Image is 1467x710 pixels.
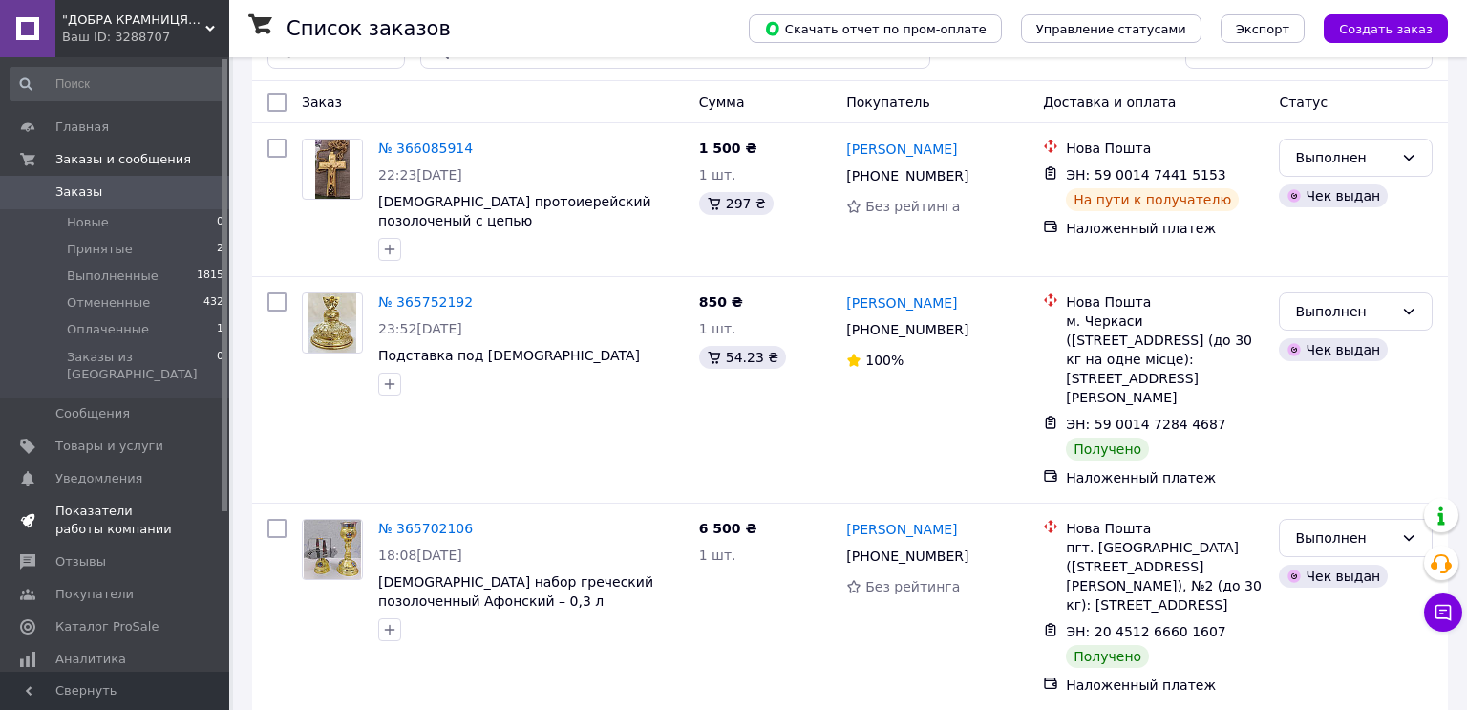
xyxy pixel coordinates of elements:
[55,651,126,668] span: Аналитика
[67,321,149,338] span: Оплаченные
[1066,676,1264,695] div: Наложенный платеж
[378,521,473,536] a: № 365702106
[699,192,774,215] div: 297 ₴
[302,95,342,110] span: Заказ
[378,294,473,310] a: № 365752192
[308,293,356,353] img: Фото товару
[55,151,191,168] span: Заказы и сообщения
[302,139,363,200] a: Фото товару
[1066,417,1226,432] span: ЭН: 59 0014 7284 4687
[1066,139,1264,158] div: Нова Пошта
[378,194,651,228] a: [DEMOGRAPHIC_DATA] протоиерейский позолоченый с цепью
[217,214,223,231] span: 0
[865,353,904,368] span: 100%
[865,199,960,214] span: Без рейтинга
[378,548,462,563] span: 18:08[DATE]
[1066,645,1149,668] div: Получено
[55,553,106,570] span: Отзывы
[699,321,736,336] span: 1 шт.
[302,519,363,580] a: Фото товару
[55,618,159,635] span: Каталог ProSale
[1036,22,1186,36] span: Управление статусами
[67,294,150,312] span: Отмененные
[378,167,462,183] span: 22:23[DATE]
[1295,147,1393,168] div: Выполнен
[699,521,757,536] span: 6 500 ₴
[699,140,757,156] span: 1 500 ₴
[1424,593,1462,632] button: Чат с покупателем
[55,118,109,136] span: Главная
[1279,338,1388,361] div: Чек выдан
[699,548,736,563] span: 1 шт.
[55,586,134,603] span: Покупатели
[1339,22,1433,36] span: Создать заказ
[55,470,142,487] span: Уведомления
[62,29,229,46] div: Ваш ID: 3288707
[378,574,653,609] a: [DEMOGRAPHIC_DATA] набор греческий позолоченный Афонский – 0,3 л
[304,520,361,579] img: Фото товару
[1295,301,1393,322] div: Выполнен
[1066,167,1226,183] span: ЭН: 59 0014 7441 5153
[846,140,957,159] a: [PERSON_NAME]
[55,438,163,455] span: Товары и услуги
[1066,538,1264,614] div: пгт. [GEOGRAPHIC_DATA] ([STREET_ADDRESS][PERSON_NAME]), №2 (до 30 кг): [STREET_ADDRESS]
[1279,565,1388,588] div: Чек выдан
[1066,219,1264,238] div: Наложенный платеж
[1279,184,1388,207] div: Чек выдан
[846,293,957,312] a: [PERSON_NAME]
[764,20,987,37] span: Скачать отчет по пром-оплате
[1221,14,1305,43] button: Экспорт
[302,292,363,354] a: Фото товару
[287,17,451,40] h1: Список заказов
[67,241,133,258] span: Принятые
[699,167,736,183] span: 1 шт.
[217,349,223,383] span: 0
[1295,527,1393,549] div: Выполнен
[699,346,786,369] div: 54.23 ₴
[699,294,743,310] span: 850 ₴
[1236,22,1289,36] span: Экспорт
[842,162,972,189] div: [PHONE_NUMBER]
[865,579,960,594] span: Без рейтинга
[1279,95,1328,110] span: Статус
[1066,438,1149,461] div: Получено
[846,95,930,110] span: Покупатель
[1324,14,1448,43] button: Создать заказ
[846,520,957,539] a: [PERSON_NAME]
[1066,292,1264,312] div: Нова Пошта
[1066,188,1239,211] div: На пути к получателю
[67,268,159,285] span: Выполненные
[1066,519,1264,538] div: Нова Пошта
[10,67,225,101] input: Поиск
[62,11,205,29] span: "ДОБРА КРАМНИЦЯ" - магазин церковной утвари и ладана
[55,405,130,422] span: Сообщения
[1043,95,1176,110] span: Доставка и оплата
[699,95,745,110] span: Сумма
[842,316,972,343] div: [PHONE_NUMBER]
[67,349,217,383] span: Заказы из [GEOGRAPHIC_DATA]
[378,321,462,336] span: 23:52[DATE]
[55,183,102,201] span: Заказы
[378,140,473,156] a: № 366085914
[203,294,223,312] span: 432
[1066,624,1226,639] span: ЭН: 20 4512 6660 1607
[842,543,972,570] div: [PHONE_NUMBER]
[217,241,223,258] span: 2
[197,268,223,285] span: 1815
[1305,20,1448,35] a: Создать заказ
[378,348,640,363] a: Подставка под [DEMOGRAPHIC_DATA]
[1021,14,1201,43] button: Управление статусами
[55,503,177,537] span: Показатели работы компании
[1066,312,1264,407] div: м. Черкаси ([STREET_ADDRESS] (до 30 кг на одне місце): [STREET_ADDRESS][PERSON_NAME]
[749,14,1002,43] button: Скачать отчет по пром-оплате
[315,140,349,199] img: Фото товару
[67,214,109,231] span: Новые
[1066,468,1264,487] div: Наложенный платеж
[217,321,223,338] span: 1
